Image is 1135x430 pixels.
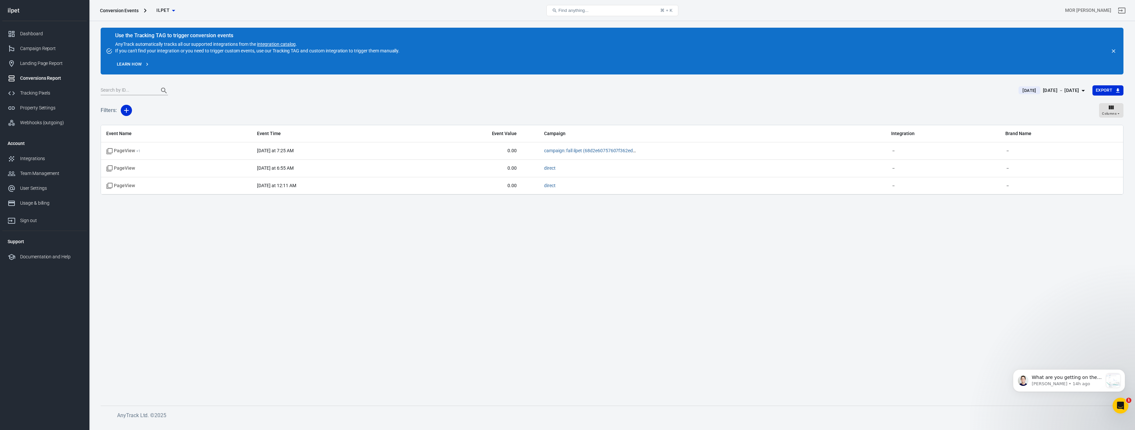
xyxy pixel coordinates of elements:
span: [DATE] [1020,87,1039,94]
button: Find anything...⌘ + K [546,5,678,16]
span: － [891,183,984,189]
div: Use the Tracking TAG to trigger conversion events [115,32,400,39]
div: Integrations [20,155,81,162]
time: 2025-09-25T00:11:16+03:00 [257,183,296,188]
div: scrollable content [101,125,1123,194]
a: Campaign Report [2,41,87,56]
div: Conversion Events [100,7,139,14]
span: － [1005,148,1098,154]
a: Dashboard [2,26,87,41]
div: ⌘ + K [660,8,672,13]
div: Conversions Report [20,75,81,82]
time: 2025-09-25T06:55:55+03:00 [257,165,293,171]
a: Team Management [2,166,87,181]
span: － [891,165,984,172]
span: Columns [1102,111,1117,117]
button: ilpet [149,4,182,16]
a: Usage & billing [2,196,87,211]
div: Account id: MBZuPSxE [1065,7,1111,14]
span: campaign: fall ilpet (68d2e60757607f362ed694a0) / email / omnisend [544,148,636,154]
button: Columns [1099,103,1123,118]
a: campaign: fall ilpet (68d2e60757607f362ed694a0) / email / omnisend [544,148,686,153]
iframe: Intercom live chat [1113,398,1128,414]
a: Integrations [2,151,87,166]
a: direct [544,165,556,171]
span: 0.00 [424,183,517,189]
span: direct [544,183,556,189]
a: User Settings [2,181,87,196]
div: AnyTrack automatically tracks all our supported integrations from the . If you can't find your in... [115,33,400,54]
span: PageView [106,148,141,154]
h5: Filters: [101,100,117,121]
button: close [1109,46,1118,56]
div: Campaign Report [20,45,81,52]
a: Sign out [1114,3,1130,18]
a: Sign out [2,211,87,228]
h6: AnyTrack Ltd. © 2025 [117,411,612,419]
a: Webhooks (outgoing) [2,115,87,130]
a: Property Settings [2,100,87,115]
iframe: Intercom notifications message [1003,356,1135,412]
a: Landing Page Report [2,56,87,71]
span: Brand Name [1005,130,1098,137]
a: direct [544,183,556,188]
div: Usage & billing [20,200,81,207]
div: ilpet [2,8,87,14]
div: Tracking Pixels [20,90,81,97]
span: 1 [1126,398,1131,403]
div: Landing Page Report [20,60,81,67]
div: Property Settings [20,104,81,111]
button: Search [156,83,172,99]
span: Campaign [544,130,636,137]
div: Webhooks (outgoing) [20,119,81,126]
span: direct [544,165,556,172]
div: [DATE] － [DATE] [1043,86,1079,95]
span: ilpet [156,6,170,14]
div: User Settings [20,185,81,192]
span: Event Time [257,130,349,137]
div: Dashboard [20,30,81,37]
span: Standard event name [106,165,135,172]
div: Team Management [20,170,81,177]
button: [DATE][DATE] － [DATE] [1013,85,1092,96]
span: Event Name [106,130,199,137]
span: － [1005,183,1098,189]
span: 0.00 [424,165,517,172]
span: － [1005,165,1098,172]
div: Documentation and Help [20,253,81,260]
a: integration catalog [257,42,296,47]
button: Export [1092,85,1123,96]
span: Standard event name [106,183,135,189]
a: Learn how [115,59,151,70]
span: Find anything... [559,8,589,13]
span: 0.00 [424,148,517,154]
sup: + 1 [136,149,141,153]
time: 2025-09-25T07:25:15+03:00 [257,148,293,153]
a: Tracking Pixels [2,86,87,100]
li: Support [2,234,87,249]
span: Integration [891,130,984,137]
span: － [891,148,984,154]
input: Search by ID... [101,86,153,95]
div: Sign out [20,217,81,224]
span: Event Value [424,130,517,137]
li: Account [2,135,87,151]
a: Conversions Report [2,71,87,86]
